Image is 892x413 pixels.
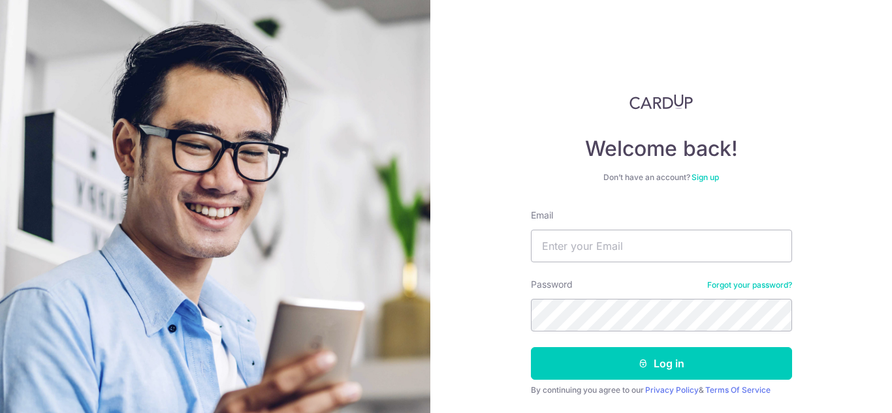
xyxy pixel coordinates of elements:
[531,278,573,291] label: Password
[531,172,792,183] div: Don’t have an account?
[531,385,792,395] div: By continuing you agree to our &
[531,347,792,380] button: Log in
[692,172,719,182] a: Sign up
[531,230,792,262] input: Enter your Email
[705,385,771,395] a: Terms Of Service
[531,209,553,222] label: Email
[645,385,699,395] a: Privacy Policy
[629,94,693,110] img: CardUp Logo
[531,136,792,162] h4: Welcome back!
[707,280,792,290] a: Forgot your password?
